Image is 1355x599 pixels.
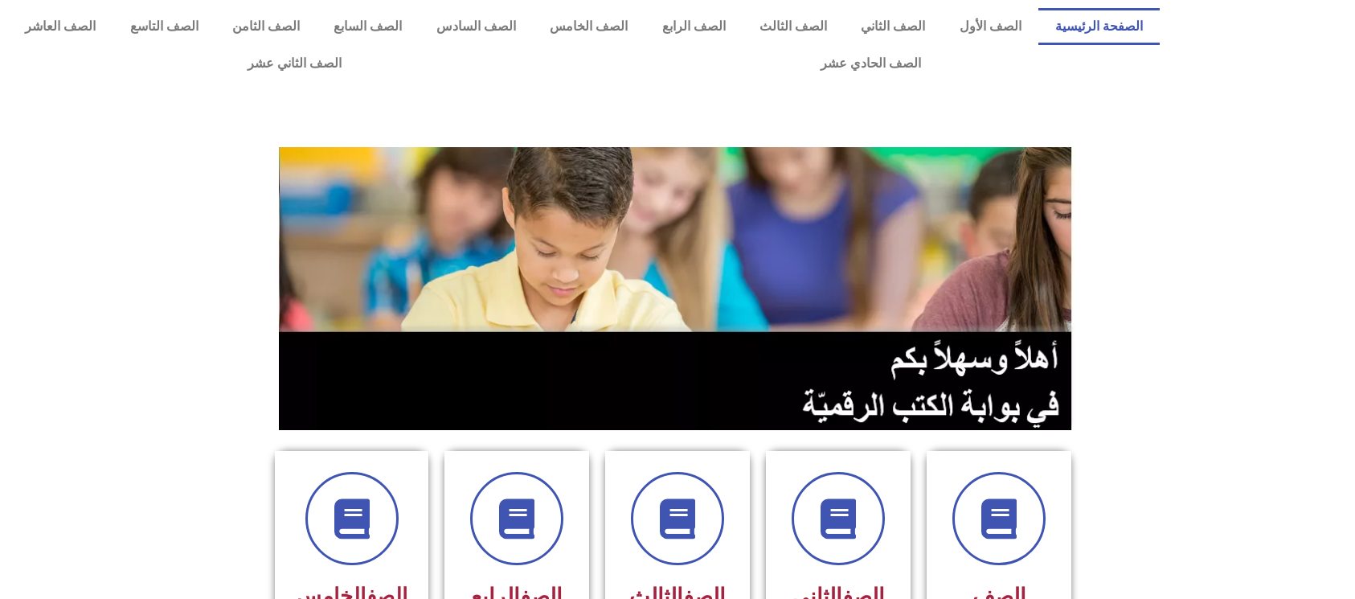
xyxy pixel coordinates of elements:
[8,45,581,82] a: الصف الثاني عشر
[317,8,419,45] a: الصف السابع
[943,8,1038,45] a: الصف الأول
[215,8,317,45] a: الصف الثامن
[533,8,645,45] a: الصف الخامس
[844,8,942,45] a: الصف الثاني
[8,8,113,45] a: الصف العاشر
[645,8,742,45] a: الصف الرابع
[113,8,215,45] a: الصف التاسع
[743,8,844,45] a: الصف الثالث
[581,45,1161,82] a: الصف الحادي عشر
[420,8,533,45] a: الصف السادس
[1038,8,1160,45] a: الصفحة الرئيسية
